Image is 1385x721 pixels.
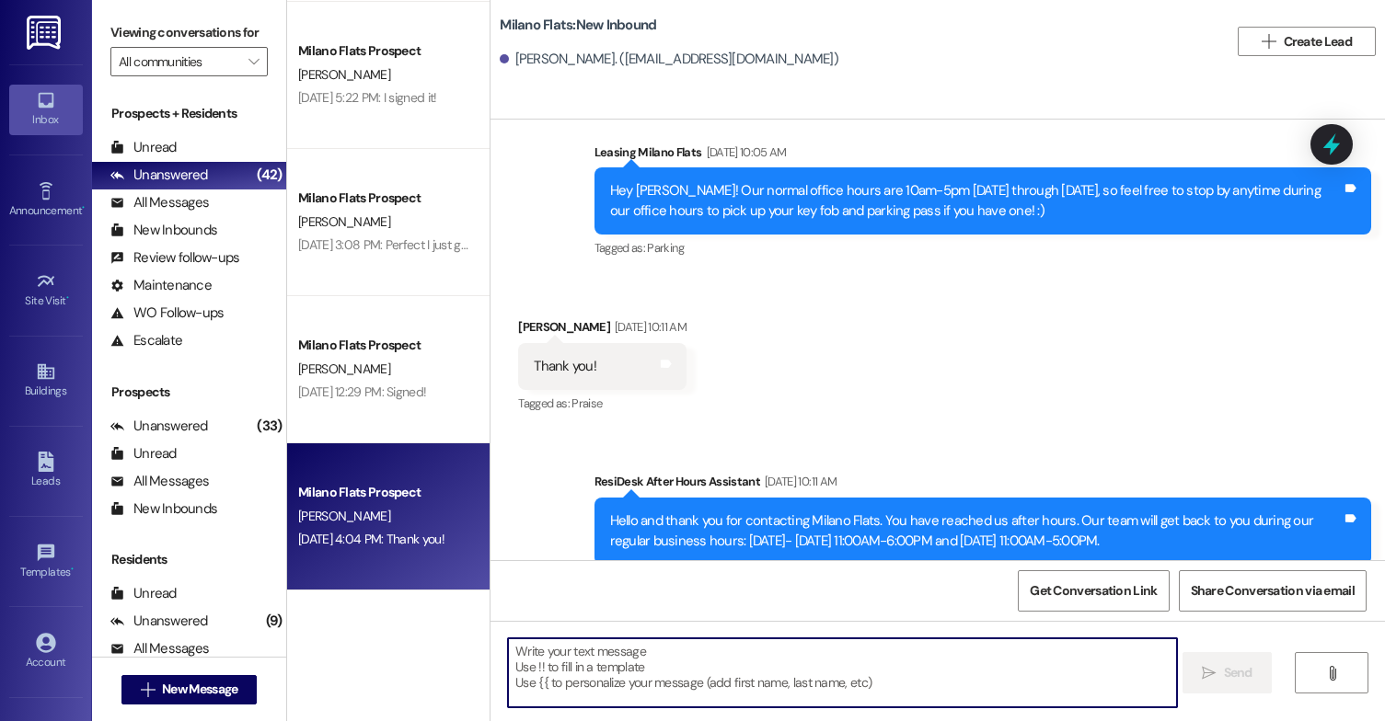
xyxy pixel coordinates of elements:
[298,89,436,106] div: [DATE] 5:22 PM: I signed it!
[298,66,390,83] span: [PERSON_NAME]
[27,16,64,50] img: ResiDesk Logo
[500,16,656,35] b: Milano Flats: New Inbound
[610,181,1342,221] div: Hey [PERSON_NAME]! Our normal office hours are 10am-5pm [DATE] through [DATE], so feel free to st...
[110,18,268,47] label: Viewing conversations for
[298,360,390,377] span: [PERSON_NAME]
[1202,666,1216,681] i: 
[500,50,838,69] div: [PERSON_NAME]. ([EMAIL_ADDRESS][DOMAIN_NAME])
[110,248,239,268] div: Review follow-ups
[110,499,217,519] div: New Inbounds
[571,395,602,411] span: Praise
[1179,570,1367,612] button: Share Conversation via email
[110,331,182,350] div: Escalate
[110,444,177,463] div: Unread
[518,390,687,417] div: Tagged as:
[110,303,224,323] div: WO Follow-ups
[252,161,286,189] div: (42)
[110,472,209,491] div: All Messages
[298,41,468,61] div: Milano Flats Prospect
[1183,652,1272,693] button: Send
[110,221,217,240] div: New Inbounds
[298,483,468,502] div: Milano Flats Prospect
[9,537,83,587] a: Templates •
[9,627,83,677] a: Account
[1018,570,1169,612] button: Get Conversation Link
[1325,666,1339,681] i: 
[647,240,683,256] span: Parking
[702,143,787,162] div: [DATE] 10:05 AM
[1191,581,1355,601] span: Share Conversation via email
[298,189,468,208] div: Milano Flats Prospect
[110,193,209,212] div: All Messages
[760,472,837,491] div: [DATE] 10:11 AM
[162,680,237,699] span: New Message
[610,511,1342,551] div: Hello and thank you for contacting Milano Flats. You have reached us after hours. Our team will g...
[110,584,177,603] div: Unread
[252,412,286,441] div: (33)
[1224,663,1252,682] span: Send
[1284,32,1352,51] span: Create Lead
[92,383,286,402] div: Prospects
[92,104,286,123] div: Prospects + Residents
[298,213,390,230] span: [PERSON_NAME]
[110,639,209,658] div: All Messages
[1262,34,1275,49] i: 
[1238,27,1376,56] button: Create Lead
[518,317,687,343] div: [PERSON_NAME]
[110,276,212,295] div: Maintenance
[110,166,208,185] div: Unanswered
[82,201,85,214] span: •
[141,682,155,697] i: 
[594,235,1371,261] div: Tagged as:
[298,531,444,547] div: [DATE] 4:04 PM: Thank you!
[9,85,83,134] a: Inbox
[1030,581,1157,601] span: Get Conversation Link
[610,317,687,337] div: [DATE] 10:11 AM
[110,417,208,436] div: Unanswered
[9,356,83,406] a: Buildings
[594,143,1371,168] div: Leasing Milano Flats
[119,47,238,76] input: All communities
[298,336,468,355] div: Milano Flats Prospect
[92,550,286,569] div: Residents
[71,563,74,576] span: •
[298,236,535,253] div: [DATE] 3:08 PM: Perfect I just got that signed
[121,675,258,704] button: New Message
[298,508,390,524] span: [PERSON_NAME]
[9,446,83,496] a: Leads
[261,607,287,635] div: (9)
[66,292,69,304] span: •
[110,138,177,157] div: Unread
[298,383,426,400] div: [DATE] 12:29 PM: Signed!
[594,472,1371,498] div: ResiDesk After Hours Assistant
[248,54,259,69] i: 
[9,266,83,315] a: Site Visit •
[110,612,208,631] div: Unanswered
[534,357,596,376] div: Thank you!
